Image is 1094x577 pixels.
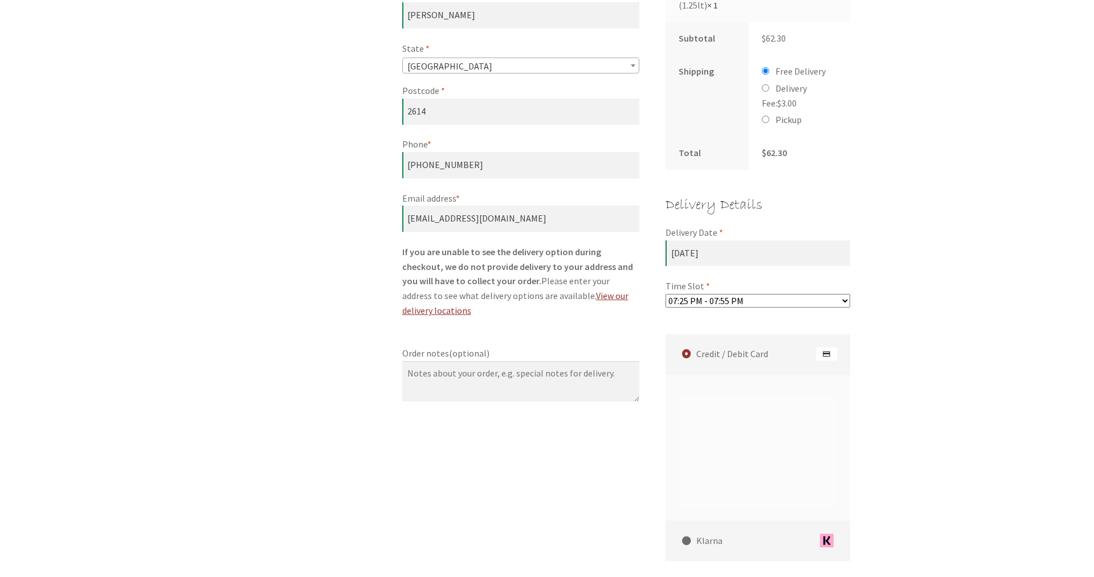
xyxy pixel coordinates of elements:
[402,191,639,206] label: Email address
[666,55,749,137] th: Shipping
[402,137,639,152] label: Phone
[816,534,837,547] img: Klarna
[402,290,628,316] a: View our delivery locations
[666,194,850,218] h3: Delivery Details
[676,402,835,500] iframe: Secure payment input frame
[666,226,850,240] label: Delivery Date
[777,97,797,109] bdi: 3.00
[402,84,639,99] label: Postcode
[666,137,749,170] th: Total
[775,114,802,125] label: Pickup
[666,240,850,267] input: Select a delivery date
[402,246,633,287] strong: If you are unable to see the delivery option during checkout, we do not provide delivery to your ...
[777,97,781,109] span: $
[775,66,826,77] label: Free Delivery
[666,279,850,294] label: Time Slot
[449,347,489,359] span: (optional)
[762,83,807,109] label: Delivery Fee:
[402,58,639,73] span: State
[762,32,786,44] bdi: 62.30
[402,346,639,361] label: Order notes
[762,147,787,158] bdi: 62.30
[403,58,639,74] span: Australian Capital Territory
[402,245,639,318] p: Please enter your address to see what delivery options are available.
[669,521,850,561] label: Klarna
[669,334,850,375] label: Credit / Debit Card
[816,347,837,361] img: Credit / Debit Card
[762,32,766,44] span: $
[402,42,639,56] label: State
[666,22,749,55] th: Subtotal
[762,147,766,158] span: $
